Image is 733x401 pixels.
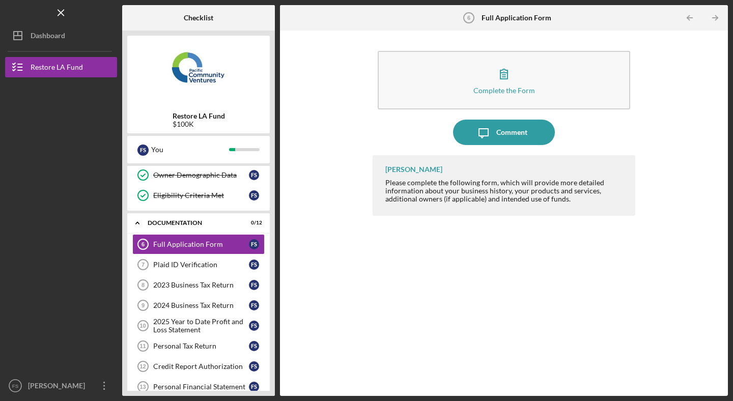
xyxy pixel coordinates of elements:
div: Eligibility Criteria Met [153,191,249,199]
div: Personal Tax Return [153,342,249,350]
a: 12Credit Report AuthorizationFS [132,356,265,377]
div: Restore LA Fund [31,57,83,80]
div: F S [249,341,259,351]
div: You [151,141,229,158]
tspan: 9 [142,302,145,308]
div: [PERSON_NAME] [385,165,442,174]
div: Personal Financial Statement [153,383,249,391]
div: F S [249,280,259,290]
div: Complete the Form [473,87,535,94]
tspan: 13 [139,384,146,390]
img: Product logo [127,41,270,102]
button: Complete the Form [378,51,630,109]
a: 13Personal Financial StatementFS [132,377,265,397]
div: F S [249,260,259,270]
tspan: 7 [142,262,145,268]
div: F S [249,382,259,392]
a: 7Plaid ID VerificationFS [132,254,265,275]
a: 6Full Application FormFS [132,234,265,254]
button: FS[PERSON_NAME] [5,376,117,396]
div: F S [249,190,259,200]
div: $100K [173,120,225,128]
button: Comment [453,120,555,145]
div: F S [249,300,259,310]
div: Please complete the following form, which will provide more detailed information about your busin... [385,179,625,203]
button: Restore LA Fund [5,57,117,77]
div: [PERSON_NAME] [25,376,92,398]
div: F S [249,239,259,249]
a: 102025 Year to Date Profit and Loss StatementFS [132,316,265,336]
button: Dashboard [5,25,117,46]
div: Plaid ID Verification [153,261,249,269]
div: Owner Demographic Data [153,171,249,179]
div: F S [249,361,259,371]
text: FS [12,383,18,389]
tspan: 11 [139,343,146,349]
tspan: 10 [139,323,146,329]
div: 2023 Business Tax Return [153,281,249,289]
a: 11Personal Tax ReturnFS [132,336,265,356]
div: 2025 Year to Date Profit and Loss Statement [153,318,249,334]
b: Restore LA Fund [173,112,225,120]
a: 92024 Business Tax ReturnFS [132,295,265,316]
div: 2024 Business Tax Return [153,301,249,309]
div: Documentation [148,220,237,226]
tspan: 6 [142,241,145,247]
div: Dashboard [31,25,65,48]
b: Full Application Form [482,14,551,22]
b: Checklist [184,14,213,22]
tspan: 12 [139,363,146,369]
a: Owner Demographic DataFS [132,165,265,185]
div: Full Application Form [153,240,249,248]
tspan: 6 [467,15,470,21]
a: 82023 Business Tax ReturnFS [132,275,265,295]
div: F S [137,145,149,156]
div: F S [249,170,259,180]
a: Eligibility Criteria MetFS [132,185,265,206]
tspan: 8 [142,282,145,288]
div: Credit Report Authorization [153,362,249,370]
div: F S [249,321,259,331]
div: Comment [496,120,527,145]
div: 0 / 12 [244,220,262,226]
